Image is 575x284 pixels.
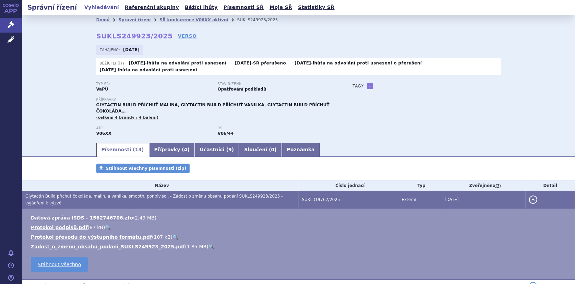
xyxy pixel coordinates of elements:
a: Sloučení (0) [239,143,281,157]
span: 2.49 MB [135,215,154,221]
h3: Tagy [353,82,364,90]
strong: [DATE] [123,47,140,52]
a: Vyhledávání [82,3,121,12]
strong: [DATE] [295,61,311,66]
span: Zahájeno: [100,47,121,52]
a: Běžící lhůty [183,3,220,12]
span: 9 [228,147,232,152]
a: Písemnosti (13) [96,143,149,157]
a: VERSO [178,33,196,39]
span: Glytactin Build příchuť čokoláda, malin, a vanilka, smooth, por.plv.sol. - Žádost o změnu obsahu ... [25,194,283,205]
p: Stav řízení: [218,82,332,86]
td: SUKL319762/2025 [299,191,398,209]
a: Správní řízení [119,17,151,22]
p: - [235,60,286,66]
a: Domů [96,17,110,22]
span: Externí [402,197,416,202]
li: ( ) [31,214,568,221]
span: GLYTACTIN BUILD PŘÍCHUŤ MALINA, GLYTACTIN BUILD PŘÍCHUŤ VANILKA, GLYTACTIN BUILD PŘÍCHUŤ ČOKOLÁDA… [96,103,330,114]
a: SŘ konkurence V06XX aktivní [159,17,228,22]
li: SUKLS249923/2025 [237,15,287,25]
p: - [100,67,197,73]
strong: POTRAVINY PRO ZVLÁŠTNÍ LÉKAŘSKÉ ÚČELY (PZLÚ) (ČESKÁ ATC SKUPINA) [96,131,112,136]
a: Protokol podpisů.pdf [31,225,88,230]
abbr: (?) [495,184,501,188]
a: + [367,83,373,89]
strong: Opatřování podkladů [218,87,266,92]
p: - [129,60,227,66]
span: Běžící lhůty: [100,60,127,66]
p: - [295,60,422,66]
h2: Správní řízení [22,2,82,12]
strong: [DATE] [100,68,116,72]
th: Název [22,180,299,191]
a: lhůta na odvolání proti usnesení [147,61,226,66]
span: 1.85 MB [187,244,206,249]
a: 🔍 [105,225,111,230]
a: lhůta na odvolání proti usnesení [118,68,197,72]
strong: [DATE] [235,61,251,66]
strong: definované směsi aminokyselin a glykomakropeptidu s nízkým obsahem fenylalaninu (dávkované formy ... [218,131,234,136]
li: ( ) [31,243,568,250]
span: 4 [184,147,188,152]
span: 0 [271,147,275,152]
a: 🔍 [172,234,178,240]
strong: [DATE] [129,61,145,66]
a: Datová zpráva ISDS - 1562746706.zfo [31,215,133,221]
a: Moje SŘ [267,3,294,12]
p: Typ SŘ: [96,82,211,86]
a: 🔍 [208,244,214,249]
a: Referenční skupiny [123,3,181,12]
p: Přípravky: [96,98,339,102]
li: ( ) [31,224,568,231]
a: Účastníci (9) [195,143,239,157]
span: 13 [135,147,142,152]
a: Písemnosti SŘ [221,3,266,12]
a: SŘ přerušeno [253,61,286,66]
strong: SUKLS249923/2025 [96,32,173,40]
button: detail [529,196,537,204]
p: RS: [218,126,332,130]
a: Přípravky (4) [149,143,195,157]
th: Číslo jednací [299,180,398,191]
a: Poznámka [282,143,320,157]
a: Stáhnout všechny písemnosti (zip) [96,164,190,173]
a: Protokol převodu do výstupního formátu.pdf [31,234,152,240]
span: 107 kB [154,234,171,240]
a: Statistiky SŘ [296,3,336,12]
th: Detail [526,180,575,191]
span: 87 kB [89,225,103,230]
th: Zveřejněno [441,180,526,191]
span: Stáhnout všechny písemnosti (zip) [106,166,187,171]
th: Typ [398,180,441,191]
span: (celkem 4 brandy / 4 balení) [96,115,159,120]
li: ( ) [31,234,568,240]
p: ATC: [96,126,211,130]
strong: VaPÚ [96,87,108,92]
a: Stáhnout všechno [31,257,88,272]
a: Zadost_o_zmenu_obsahu_podani_SUKLS249923_2025.pdf [31,244,185,249]
a: lhůta na odvolání proti usnesení o přerušení [313,61,422,66]
td: [DATE] [441,191,526,209]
